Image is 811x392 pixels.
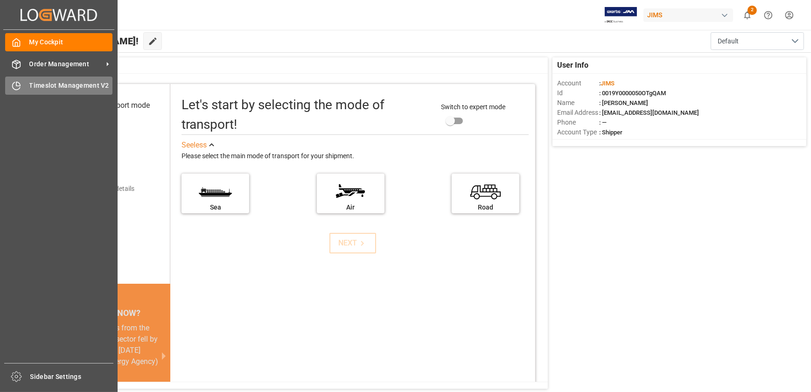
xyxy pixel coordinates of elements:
div: See less [182,140,207,151]
span: Default [718,36,739,46]
span: My Cockpit [29,37,113,47]
span: Email Address [557,108,599,118]
a: My Cockpit [5,33,112,51]
span: Name [557,98,599,108]
div: NEXT [339,238,367,249]
span: Id [557,88,599,98]
button: NEXT [329,233,376,253]
button: open menu [711,32,804,50]
span: Switch to expert mode [441,103,506,111]
span: 2 [748,6,757,15]
span: : [EMAIL_ADDRESS][DOMAIN_NAME] [599,109,699,116]
span: : — [599,119,607,126]
span: Phone [557,118,599,127]
span: Account [557,78,599,88]
button: show 2 new notifications [737,5,758,26]
span: : 0019Y0000050OTgQAM [599,90,666,97]
span: : [PERSON_NAME] [599,99,648,106]
div: Road [456,203,515,212]
button: Help Center [758,5,779,26]
span: Timeslot Management V2 [29,81,113,91]
div: Select transport mode [77,100,150,111]
span: Account Type [557,127,599,137]
div: Sea [186,203,245,212]
span: : [599,80,615,87]
a: Timeslot Management V2 [5,77,112,95]
button: next slide / item [157,322,170,390]
span: Sidebar Settings [30,372,114,382]
div: JIMS [643,8,733,22]
img: Exertis%20JAM%20-%20Email%20Logo.jpg_1722504956.jpg [605,7,637,23]
button: JIMS [643,6,737,24]
div: Let's start by selecting the mode of transport! [182,95,432,134]
span: JIMS [601,80,615,87]
span: User Info [557,60,588,71]
span: : Shipper [599,129,622,136]
span: Order Management [29,59,103,69]
div: Please select the main mode of transport for your shipment. [182,151,529,162]
div: Air [322,203,380,212]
